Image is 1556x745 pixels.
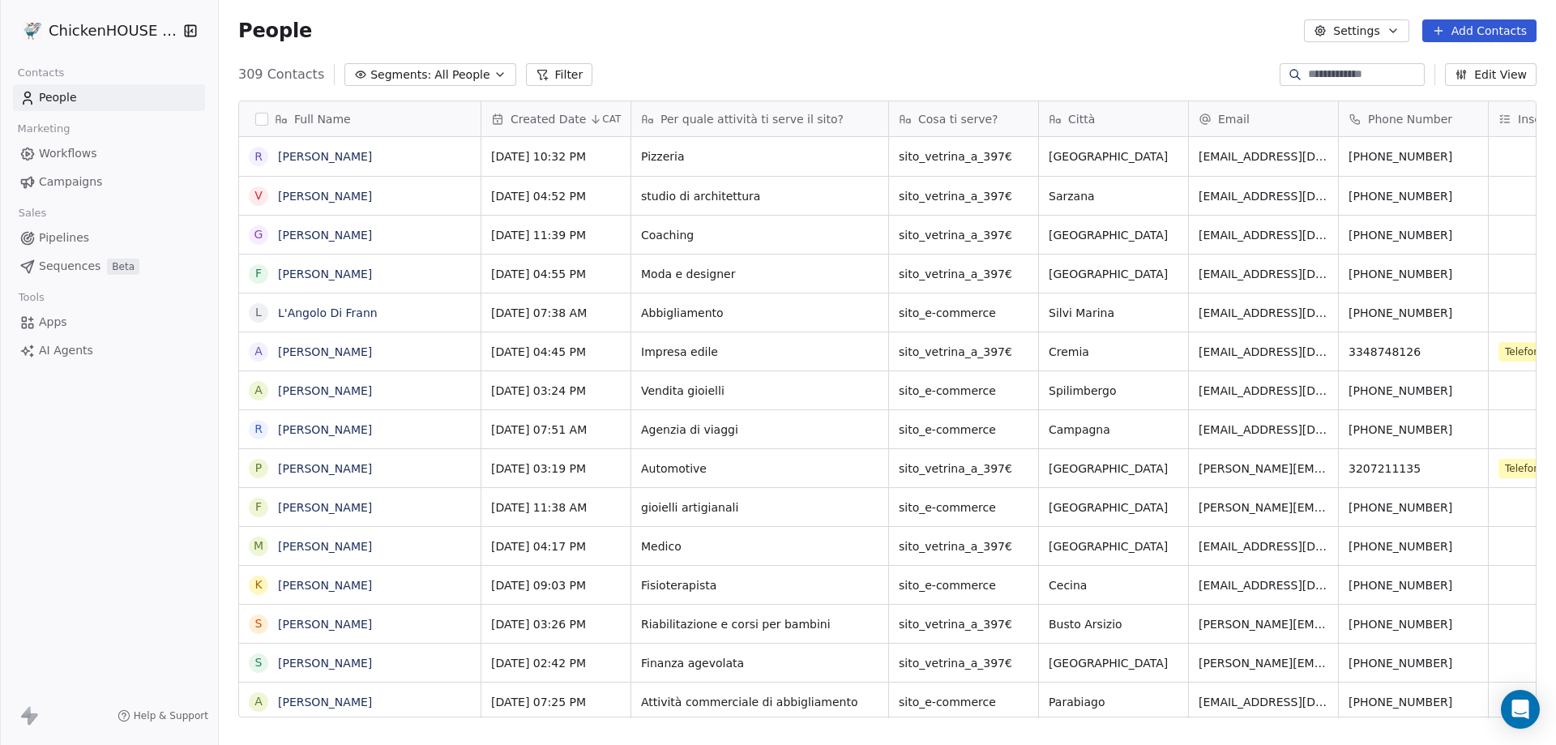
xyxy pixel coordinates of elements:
[278,150,372,163] a: [PERSON_NAME]
[899,383,1028,399] span: sito_e-commerce
[1349,305,1478,321] span: [PHONE_NUMBER]
[491,227,621,243] span: [DATE] 11:39 PM
[1049,694,1178,710] span: Parabiago
[641,383,878,399] span: Vendita gioielli
[39,258,100,275] span: Sequences
[1199,188,1328,204] span: [EMAIL_ADDRESS][DOMAIN_NAME]
[1349,694,1478,710] span: [PHONE_NUMBER]
[278,696,372,709] a: [PERSON_NAME]
[434,66,489,83] span: All People
[107,259,139,275] span: Beta
[255,654,263,671] div: S
[278,306,378,319] a: L'Angolo Di Frann
[294,111,351,127] span: Full Name
[278,657,372,670] a: [PERSON_NAME]
[39,342,93,359] span: AI Agents
[491,305,621,321] span: [DATE] 07:38 AM
[631,101,888,136] div: Per quale attività ti serve il sito?
[899,499,1028,516] span: sito_e-commerce
[39,173,102,191] span: Campaigns
[1349,616,1478,632] span: [PHONE_NUMBER]
[491,577,621,593] span: [DATE] 09:03 PM
[1199,148,1328,165] span: [EMAIL_ADDRESS][DOMAIN_NAME]
[491,460,621,477] span: [DATE] 03:19 PM
[1049,344,1178,360] span: Cremia
[491,499,621,516] span: [DATE] 11:38 AM
[255,460,262,477] div: P
[1501,690,1540,729] div: Open Intercom Messenger
[1199,616,1328,632] span: [PERSON_NAME][EMAIL_ADDRESS][DOMAIN_NAME]
[13,253,205,280] a: SequencesBeta
[13,140,205,167] a: Workflows
[255,304,262,321] div: L
[254,576,262,593] div: K
[491,188,621,204] span: [DATE] 04:52 PM
[254,693,263,710] div: A
[641,694,878,710] span: Attività commerciale di abbigliamento
[899,694,1028,710] span: sito_e-commerce
[11,201,53,225] span: Sales
[1049,499,1178,516] span: [GEOGRAPHIC_DATA]
[1199,694,1328,710] span: [EMAIL_ADDRESS][DOMAIN_NAME]
[1049,227,1178,243] span: [GEOGRAPHIC_DATA]
[49,20,178,41] span: ChickenHOUSE snc
[918,111,998,127] span: Cosa ti serve?
[39,89,77,106] span: People
[278,268,372,280] a: [PERSON_NAME]
[1049,577,1178,593] span: Cecina
[491,538,621,554] span: [DATE] 04:17 PM
[641,188,878,204] span: studio di architettura
[899,227,1028,243] span: sito_vetrina_a_397€
[1349,383,1478,399] span: [PHONE_NUMBER]
[11,61,71,85] span: Contacts
[1349,460,1478,477] span: 3207211135
[1199,227,1328,243] span: [EMAIL_ADDRESS][DOMAIN_NAME]
[238,19,312,43] span: People
[1049,655,1178,671] span: [GEOGRAPHIC_DATA]
[1349,227,1478,243] span: [PHONE_NUMBER]
[602,113,621,126] span: CAT
[278,618,372,631] a: [PERSON_NAME]
[254,148,263,165] div: R
[1349,422,1478,438] span: [PHONE_NUMBER]
[641,227,878,243] span: Coaching
[899,266,1028,282] span: sito_vetrina_a_397€
[1049,305,1178,321] span: Silvi Marina
[1189,101,1338,136] div: Email
[641,655,878,671] span: Finanza agevolata
[1049,460,1178,477] span: [GEOGRAPHIC_DATA]
[899,422,1028,438] span: sito_e-commerce
[239,137,481,718] div: grid
[278,501,372,514] a: [PERSON_NAME]
[1199,577,1328,593] span: [EMAIL_ADDRESS][DOMAIN_NAME]
[1368,111,1452,127] span: Phone Number
[11,285,51,310] span: Tools
[23,21,42,41] img: 4.jpg
[255,265,262,282] div: F
[1049,188,1178,204] span: Sarzana
[278,579,372,592] a: [PERSON_NAME]
[39,145,97,162] span: Workflows
[1199,422,1328,438] span: [EMAIL_ADDRESS][DOMAIN_NAME]
[1199,460,1328,477] span: [PERSON_NAME][EMAIL_ADDRESS][DOMAIN_NAME]
[641,422,878,438] span: Agenzia di viaggi
[278,462,372,475] a: [PERSON_NAME]
[899,344,1028,360] span: sito_vetrina_a_397€
[899,616,1028,632] span: sito_vetrina_a_397€
[118,709,208,722] a: Help & Support
[1349,577,1478,593] span: [PHONE_NUMBER]
[641,460,878,477] span: Automotive
[1199,266,1328,282] span: [EMAIL_ADDRESS][DOMAIN_NAME]
[13,84,205,111] a: People
[254,421,263,438] div: R
[1218,111,1250,127] span: Email
[255,615,263,632] div: S
[255,499,262,516] div: F
[1349,266,1478,282] span: [PHONE_NUMBER]
[278,229,372,242] a: [PERSON_NAME]
[1339,101,1488,136] div: Phone Number
[641,148,878,165] span: Pizzeria
[39,314,67,331] span: Apps
[1199,383,1328,399] span: [EMAIL_ADDRESS][DOMAIN_NAME]
[1349,655,1478,671] span: [PHONE_NUMBER]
